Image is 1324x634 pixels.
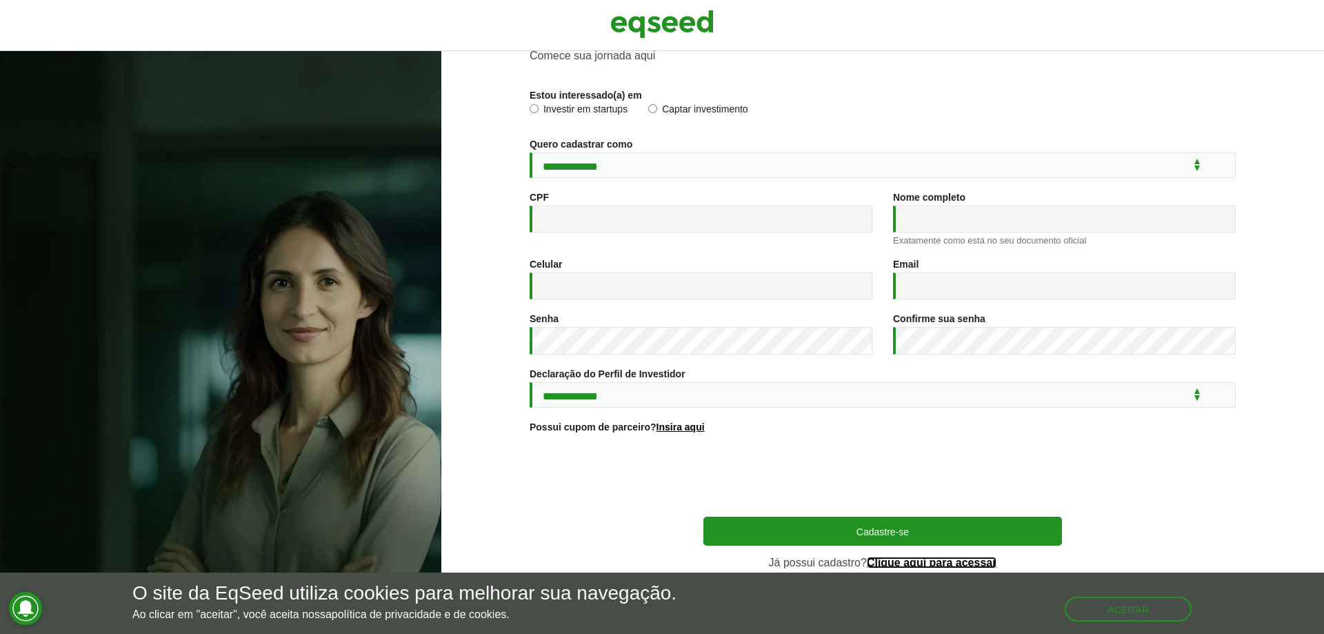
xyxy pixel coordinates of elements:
[1065,597,1192,622] button: Aceitar
[893,259,919,269] label: Email
[530,139,632,149] label: Quero cadastrar como
[893,236,1236,245] div: Exatamente como está no seu documento oficial
[332,609,507,620] a: política de privacidade e de cookies
[530,104,628,118] label: Investir em startups
[530,314,559,324] label: Senha
[648,104,748,118] label: Captar investimento
[530,259,562,269] label: Celular
[893,314,985,324] label: Confirme sua senha
[610,7,714,41] img: EqSeed Logo
[530,369,685,379] label: Declaração do Perfil de Investidor
[648,104,657,113] input: Captar investimento
[867,557,997,568] a: Clique aqui para acessar
[778,449,987,503] iframe: reCAPTCHA
[656,422,705,432] a: Insira aqui
[530,49,1236,62] p: Comece sua jornada aqui
[703,517,1062,546] button: Cadastre-se
[703,556,1062,569] p: Já possui cadastro?
[132,608,676,621] p: Ao clicar em "aceitar", você aceita nossa .
[132,583,676,604] h5: O site da EqSeed utiliza cookies para melhorar sua navegação.
[893,192,965,202] label: Nome completo
[530,422,705,432] label: Possui cupom de parceiro?
[530,90,642,100] label: Estou interessado(a) em
[530,104,539,113] input: Investir em startups
[530,192,549,202] label: CPF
